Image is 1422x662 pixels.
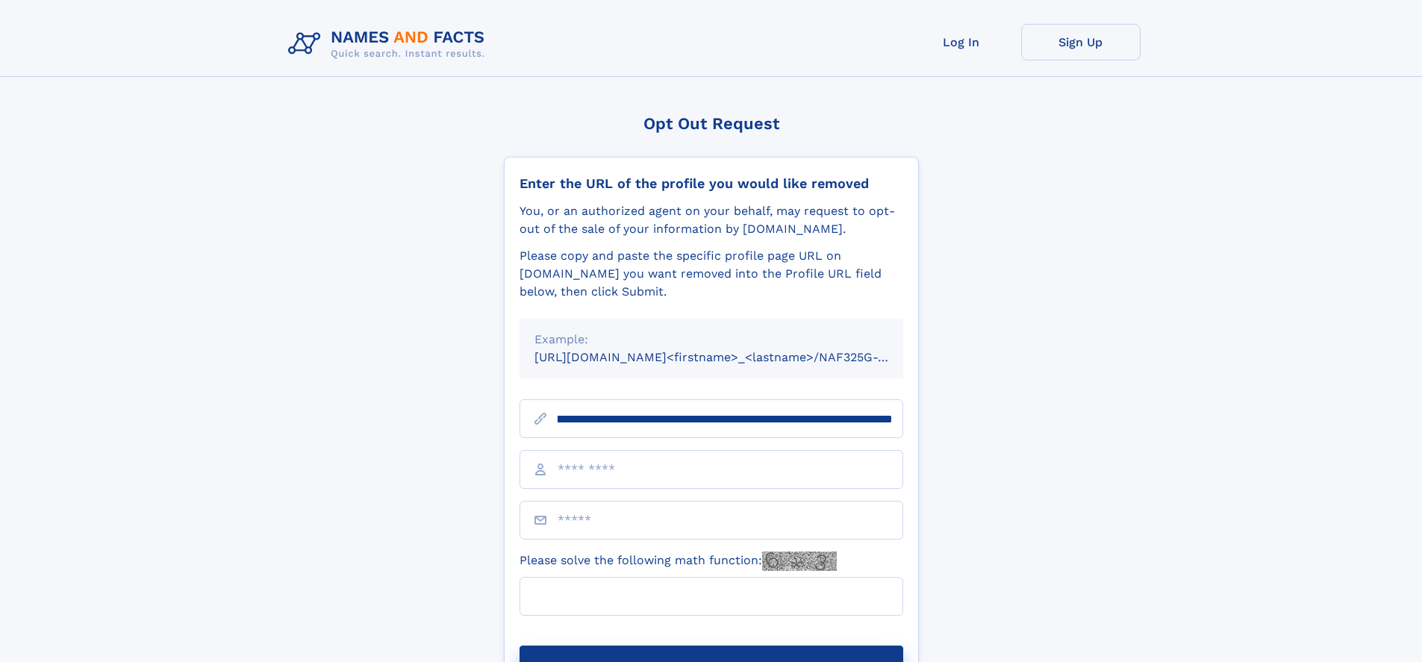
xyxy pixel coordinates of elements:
[534,350,932,364] small: [URL][DOMAIN_NAME]<firstname>_<lastname>/NAF325G-xxxxxxxx
[902,24,1021,60] a: Log In
[534,331,888,349] div: Example:
[1021,24,1141,60] a: Sign Up
[520,247,903,301] div: Please copy and paste the specific profile page URL on [DOMAIN_NAME] you want removed into the Pr...
[282,24,497,64] img: Logo Names and Facts
[520,552,837,571] label: Please solve the following math function:
[504,114,919,133] div: Opt Out Request
[520,202,903,238] div: You, or an authorized agent on your behalf, may request to opt-out of the sale of your informatio...
[520,175,903,192] div: Enter the URL of the profile you would like removed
